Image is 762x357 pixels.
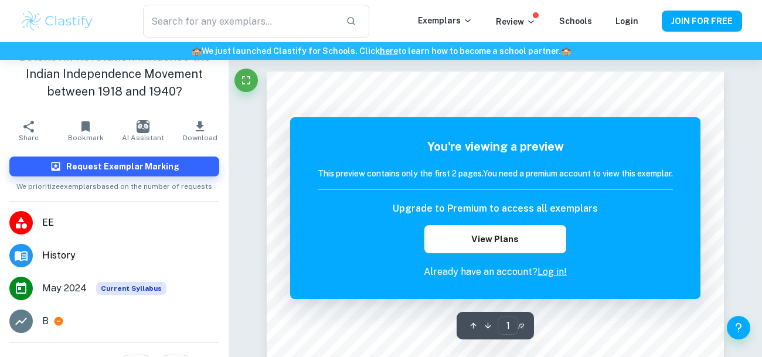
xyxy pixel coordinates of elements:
span: 🏫 [192,46,202,56]
span: AI Assistant [122,134,164,142]
button: AI Assistant [114,114,172,147]
span: We prioritize exemplars based on the number of requests [16,176,212,192]
span: May 2024 [42,281,87,295]
div: This exemplar is based on the current syllabus. Feel free to refer to it for inspiration/ideas wh... [96,282,166,295]
a: Schools [559,16,592,26]
button: Fullscreen [234,69,258,92]
p: Exemplars [418,14,472,27]
img: AI Assistant [137,120,149,133]
button: Help and Feedback [727,316,750,339]
span: Share [19,134,39,142]
button: Request Exemplar Marking [9,157,219,176]
span: Download [183,134,217,142]
button: View Plans [424,225,566,253]
p: B [42,314,49,328]
input: Search for any exemplars... [143,5,336,38]
span: EE [42,216,219,230]
span: History [42,249,219,263]
button: JOIN FOR FREE [662,11,742,32]
h6: Upgrade to Premium to access all exemplars [393,202,598,216]
span: 🏫 [561,46,571,56]
h5: You're viewing a preview [318,138,673,155]
a: Login [615,16,638,26]
a: here [380,46,398,56]
img: Clastify logo [20,9,94,33]
h6: We just launched Clastify for Schools. Click to learn how to become a school partner. [2,45,760,57]
span: Bookmark [68,134,104,142]
span: Current Syllabus [96,282,166,295]
p: Review [496,15,536,28]
h6: This preview contains only the first 2 pages. You need a premium account to view this exemplar. [318,167,673,180]
h6: Request Exemplar Marking [66,160,179,173]
p: Already have an account? [318,265,673,279]
a: Log in! [538,266,567,277]
button: Bookmark [57,114,115,147]
h1: How did anti-imperialist ideas of the Bolshevik Revolution influence the Indian Independence Move... [9,30,219,100]
span: / 2 [518,321,525,331]
button: Download [172,114,229,147]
